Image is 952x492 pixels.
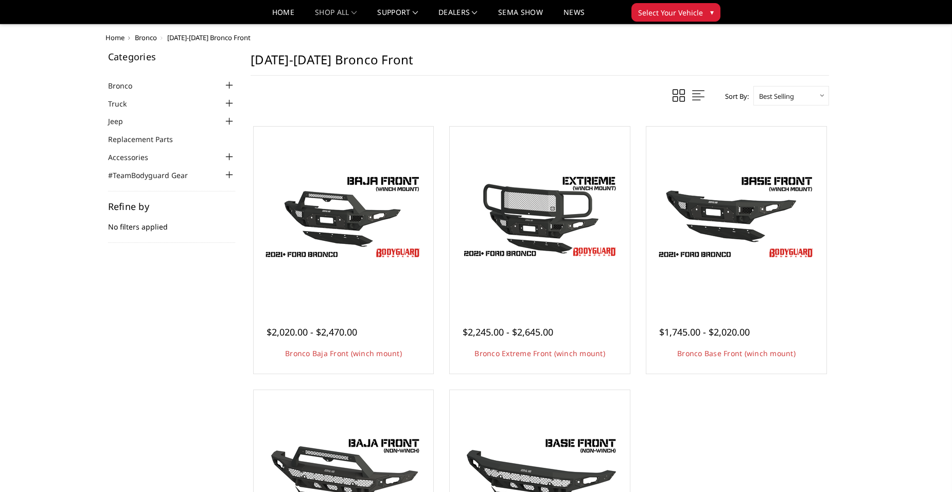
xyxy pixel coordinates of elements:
[256,129,431,304] a: Bodyguard Ford Bronco Bronco Baja Front (winch mount)
[638,7,703,18] span: Select Your Vehicle
[108,170,201,181] a: #TeamBodyguard Gear
[498,9,543,24] a: SEMA Show
[167,33,251,42] span: [DATE]-[DATE] Bronco Front
[463,326,553,338] span: $2,245.00 - $2,645.00
[108,52,236,61] h5: Categories
[108,152,161,163] a: Accessories
[108,116,136,127] a: Jeep
[649,129,824,304] a: Freedom Series - Bronco Base Front Bumper Bronco Base Front (winch mount)
[105,33,125,42] a: Home
[315,9,357,24] a: shop all
[631,3,720,22] button: Select Your Vehicle
[108,98,139,109] a: Truck
[563,9,585,24] a: News
[677,348,796,358] a: Bronco Base Front (winch mount)
[108,202,236,243] div: No filters applied
[438,9,478,24] a: Dealers
[272,9,294,24] a: Home
[108,80,145,91] a: Bronco
[135,33,157,42] a: Bronco
[108,134,186,145] a: Replacement Parts
[267,326,357,338] span: $2,020.00 - $2,470.00
[251,52,829,76] h1: [DATE]-[DATE] Bronco Front
[452,129,627,304] a: Bronco Extreme Front (winch mount) Bronco Extreme Front (winch mount)
[285,348,402,358] a: Bronco Baja Front (winch mount)
[719,89,749,104] label: Sort By:
[474,348,605,358] a: Bronco Extreme Front (winch mount)
[710,7,714,17] span: ▾
[659,326,750,338] span: $1,745.00 - $2,020.00
[377,9,418,24] a: Support
[108,202,236,211] h5: Refine by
